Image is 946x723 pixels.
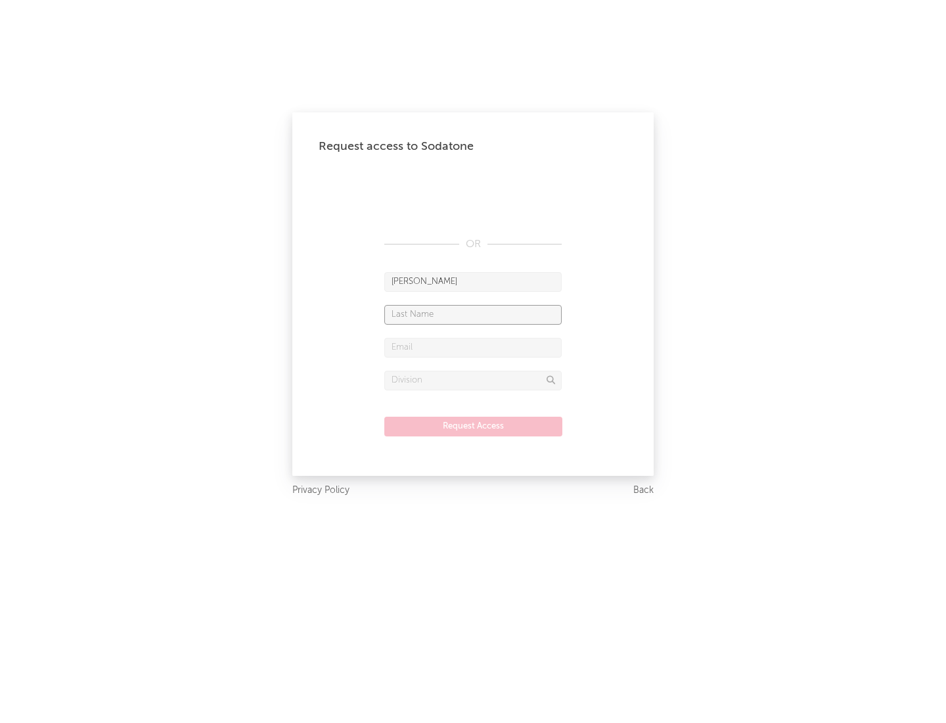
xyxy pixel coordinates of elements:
button: Request Access [384,417,562,436]
input: Last Name [384,305,562,325]
a: Back [633,482,654,499]
input: Email [384,338,562,358]
input: First Name [384,272,562,292]
div: OR [384,237,562,252]
input: Division [384,371,562,390]
a: Privacy Policy [292,482,349,499]
div: Request access to Sodatone [319,139,627,154]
